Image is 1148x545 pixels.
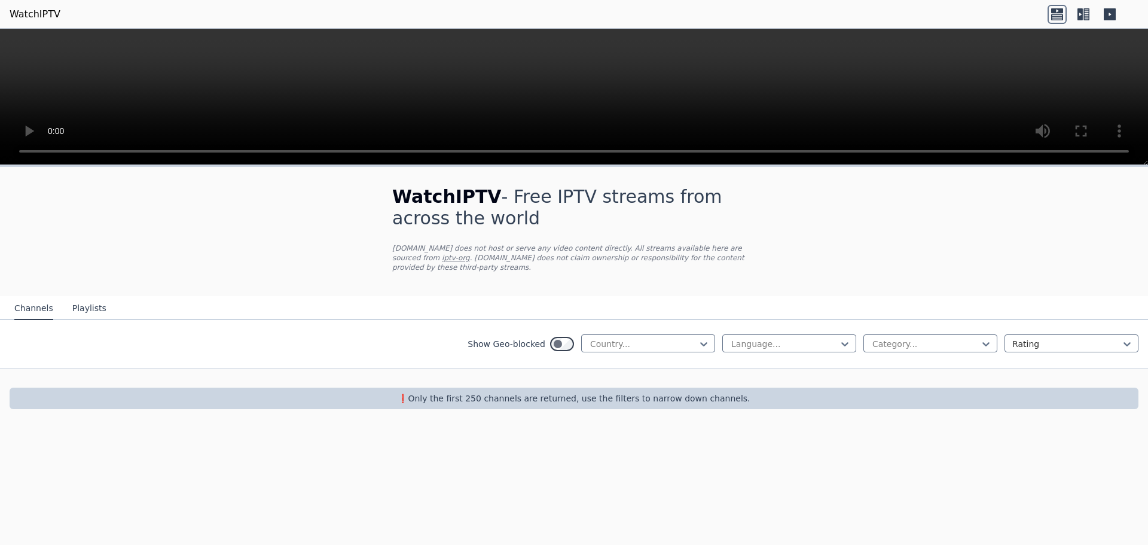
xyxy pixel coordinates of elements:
h1: - Free IPTV streams from across the world [392,186,756,229]
a: WatchIPTV [10,7,60,22]
p: [DOMAIN_NAME] does not host or serve any video content directly. All streams available here are s... [392,243,756,272]
a: iptv-org [442,254,470,262]
button: Playlists [72,297,106,320]
label: Show Geo-blocked [468,338,545,350]
button: Channels [14,297,53,320]
p: ❗️Only the first 250 channels are returned, use the filters to narrow down channels. [14,392,1134,404]
span: WatchIPTV [392,186,502,207]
